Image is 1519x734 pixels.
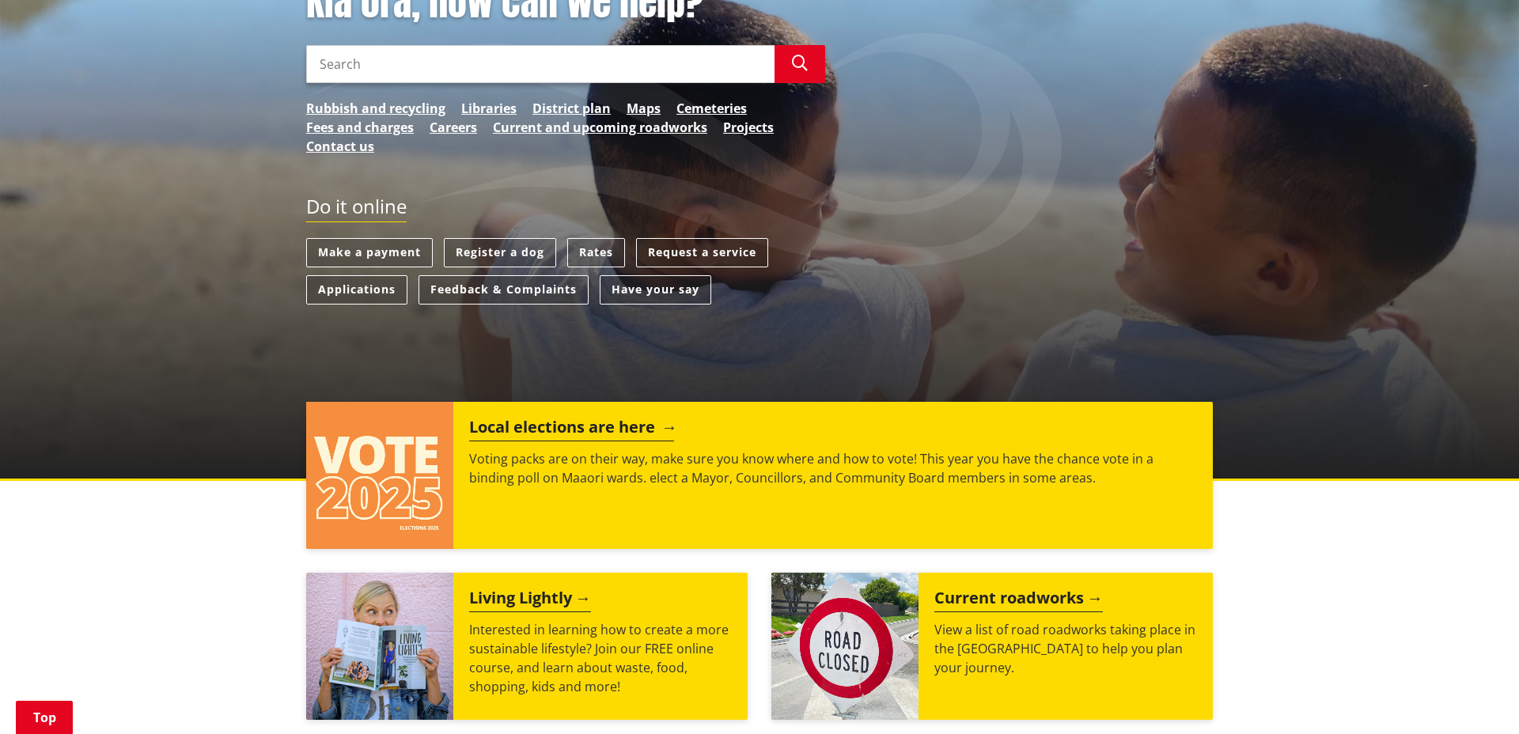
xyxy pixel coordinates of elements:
[306,137,374,156] a: Contact us
[306,402,453,549] img: Vote 2025
[306,99,445,118] a: Rubbish and recycling
[771,573,919,720] img: Road closed sign
[723,118,774,137] a: Projects
[430,118,477,137] a: Careers
[469,418,674,441] h2: Local elections are here
[771,573,1213,720] a: Current roadworks View a list of road roadworks taking place in the [GEOGRAPHIC_DATA] to help you...
[600,275,711,305] a: Have your say
[676,99,747,118] a: Cemeteries
[627,99,661,118] a: Maps
[419,275,589,305] a: Feedback & Complaints
[1446,668,1503,725] iframe: Messenger Launcher
[306,238,433,267] a: Make a payment
[469,588,591,612] h2: Living Lightly
[306,573,453,720] img: Mainstream Green Workshop Series
[493,118,707,137] a: Current and upcoming roadworks
[306,573,748,720] a: Living Lightly Interested in learning how to create a more sustainable lifestyle? Join our FREE o...
[934,620,1197,677] p: View a list of road roadworks taking place in the [GEOGRAPHIC_DATA] to help you plan your journey.
[306,275,407,305] a: Applications
[461,99,517,118] a: Libraries
[444,238,556,267] a: Register a dog
[532,99,611,118] a: District plan
[469,449,1197,487] p: Voting packs are on their way, make sure you know where and how to vote! This year you have the c...
[469,620,732,696] p: Interested in learning how to create a more sustainable lifestyle? Join our FREE online course, a...
[636,238,768,267] a: Request a service
[306,195,407,223] h2: Do it online
[306,402,1213,549] a: Local elections are here Voting packs are on their way, make sure you know where and how to vote!...
[567,238,625,267] a: Rates
[16,701,73,734] a: Top
[306,118,414,137] a: Fees and charges
[306,45,775,83] input: Search input
[934,588,1103,612] h2: Current roadworks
